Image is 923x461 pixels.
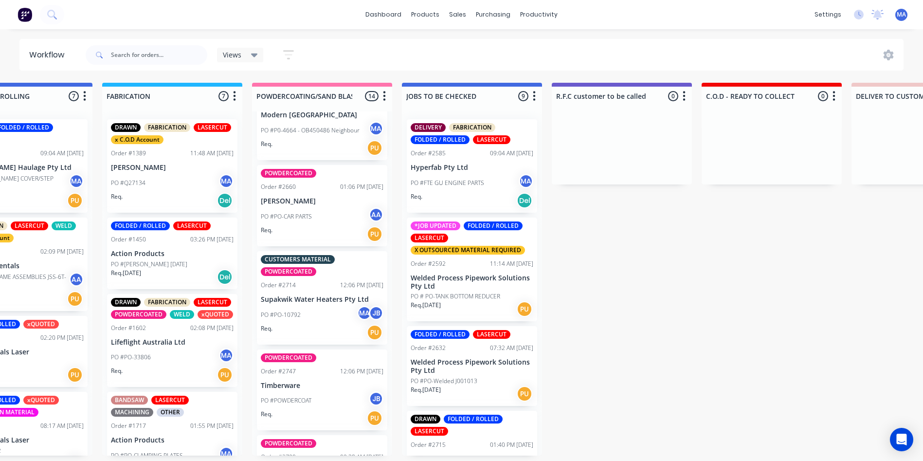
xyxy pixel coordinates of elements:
div: 02:09 PM [DATE] [40,247,84,256]
div: POWDERCOATED [111,310,166,319]
div: MA [69,174,84,188]
div: *JOB UPDATED [411,221,460,230]
div: FOLDED / ROLLEDLASERCUTOrder #263207:32 AM [DATE]Welded Process Pipework Solutions Pty LtdPO #PO-... [407,326,537,406]
div: LASERCUT [151,396,189,405]
div: FABRICATION [449,123,495,132]
div: LASERCUT [411,427,448,436]
div: LASERCUT [173,221,211,230]
p: PO #PO-10792 [261,311,301,319]
div: Order #1450 [111,235,146,244]
p: [PERSON_NAME] [111,164,234,172]
div: FABRICATION [144,298,190,307]
p: Req. [DATE] [111,269,141,277]
div: Workflow [29,49,69,61]
div: LASERCUT [473,135,510,144]
div: MA [219,174,234,188]
p: Supakwik Water Heaters Pty Ltd [261,295,383,304]
div: DELIVERYFABRICATIONFOLDED / ROLLEDLASERCUTOrder #258509:04 AM [DATE]Hyperfab Pty LtdPO #FTE GU EN... [407,119,537,213]
div: PU [67,193,83,208]
div: x C.O.D Account [111,135,163,144]
div: 09:04 AM [DATE] [490,149,533,158]
p: Req. [DATE] [411,301,441,310]
p: Req. [111,367,123,375]
p: PO #PO-CAR PARTS [261,212,312,221]
p: PO #PO-CLAMPING PLATES [111,451,183,460]
div: xQUOTED [23,320,59,329]
div: PU [367,140,382,156]
div: POWDERCOATED [261,267,316,276]
div: LASERCUT [473,330,510,339]
div: AA [369,207,383,222]
div: PU [217,367,233,383]
div: productivity [515,7,562,22]
div: Del [517,193,532,208]
div: LASERCUT [11,221,48,230]
div: WELD [170,310,194,319]
div: Order #2632 [411,344,446,352]
div: FOLDED / ROLLED [411,135,470,144]
p: PO # PO-TANK BOTTOM REDUCER [411,292,500,301]
div: X OUTSOURCED MATERIAL REQUIRED [411,246,525,255]
div: Order #1602 [111,324,146,332]
div: 11:14 AM [DATE] [490,259,533,268]
div: PU [367,325,382,340]
div: *JOB UPDATEDFOLDED / ROLLEDLASERCUTX OUTSOURCED MATERIAL REQUIREDOrder #259211:14 AM [DATE]Welded... [407,218,537,322]
div: 12:06 PM [DATE] [340,281,383,290]
div: Order #1389 [111,149,146,158]
p: PO #FTE GU ENGINE PARTS [411,179,484,187]
span: Views [223,50,241,60]
div: 07:32 AM [DATE] [490,344,533,352]
div: POWDERCOATED [261,439,316,448]
span: MA [897,10,906,19]
div: Del [217,193,233,208]
div: purchasing [471,7,515,22]
div: LASERCUT [194,123,231,132]
div: JB [369,306,383,320]
div: PU [367,226,382,242]
input: Search for orders... [111,45,207,65]
p: Req. [111,192,123,201]
div: xQUOTED [198,310,233,319]
p: Action Products [111,250,234,258]
div: FOLDED / ROLLEDLASERCUTOrder #145003:26 PM [DATE]Action ProductsPO #[PERSON_NAME] [DATE]Req.[DATE... [107,218,237,289]
div: BANDSAW [111,396,148,405]
div: DRAWNFABRICATIONLASERCUTx C.O.D AccountOrder #138911:48 AM [DATE][PERSON_NAME]PO #Q27134MAReq.Del [107,119,237,213]
div: settings [810,7,846,22]
div: DRAWN [111,123,141,132]
div: 01:06 PM [DATE] [340,183,383,191]
div: FOLDED / ROLLED [464,221,523,230]
div: 11:48 AM [DATE] [190,149,234,158]
div: Open Intercom Messenger [890,428,913,451]
div: xQUOTED [23,396,59,405]
p: PO #PO-Welded J001013 [411,377,477,386]
div: LASERCUT [411,234,448,242]
div: FOLDED / ROLLED [111,221,170,230]
p: [PERSON_NAME] [261,197,383,205]
div: OTHER [157,408,184,417]
div: MA [369,121,383,136]
p: Welded Process Pipework Solutions Pty Ltd [411,274,533,291]
div: FABRICATION [144,123,190,132]
p: Req. [411,192,422,201]
div: MACHINING [111,408,153,417]
p: PO #POWDERCOAT [261,396,311,405]
div: 12:06 PM [DATE] [340,367,383,376]
p: Modern [GEOGRAPHIC_DATA] [261,111,383,119]
p: Req. [DATE] [411,386,441,394]
p: Welded Process Pipework Solutions Pty Ltd [411,358,533,375]
div: MA [357,306,372,320]
div: products [406,7,444,22]
div: 02:20 PM [DATE] [40,333,84,342]
div: DELIVERY [411,123,446,132]
p: Req. [261,410,272,419]
div: Order #2585 [411,149,446,158]
p: Req. [261,324,272,333]
p: Hyperfab Pty Ltd [411,164,533,172]
div: sales [444,7,471,22]
div: POWDERCOATEDOrder #266001:06 PM [DATE][PERSON_NAME]PO #PO-CAR PARTSAAReq.PU [257,165,387,246]
img: Factory [18,7,32,22]
div: CUSTOMERS MATERIAL [261,255,335,264]
div: DRAWN [111,298,141,307]
div: MA [219,446,234,461]
div: WELD [52,221,76,230]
